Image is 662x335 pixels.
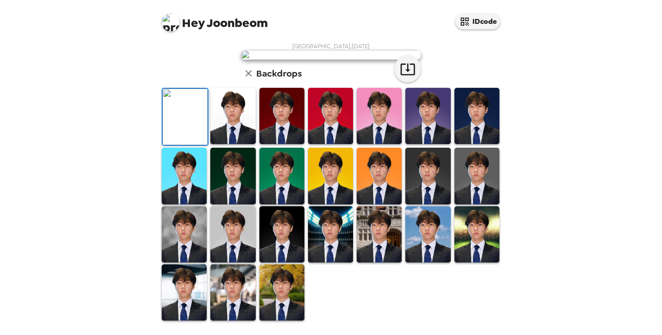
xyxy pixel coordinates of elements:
[163,89,208,145] img: Original
[256,66,302,81] h6: Backdrops
[455,14,500,29] button: IDcode
[241,50,421,60] img: user
[182,15,204,31] span: Hey
[162,14,180,32] img: profile pic
[162,9,268,29] span: Joonbeom
[292,42,370,50] span: [GEOGRAPHIC_DATA] , [DATE]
